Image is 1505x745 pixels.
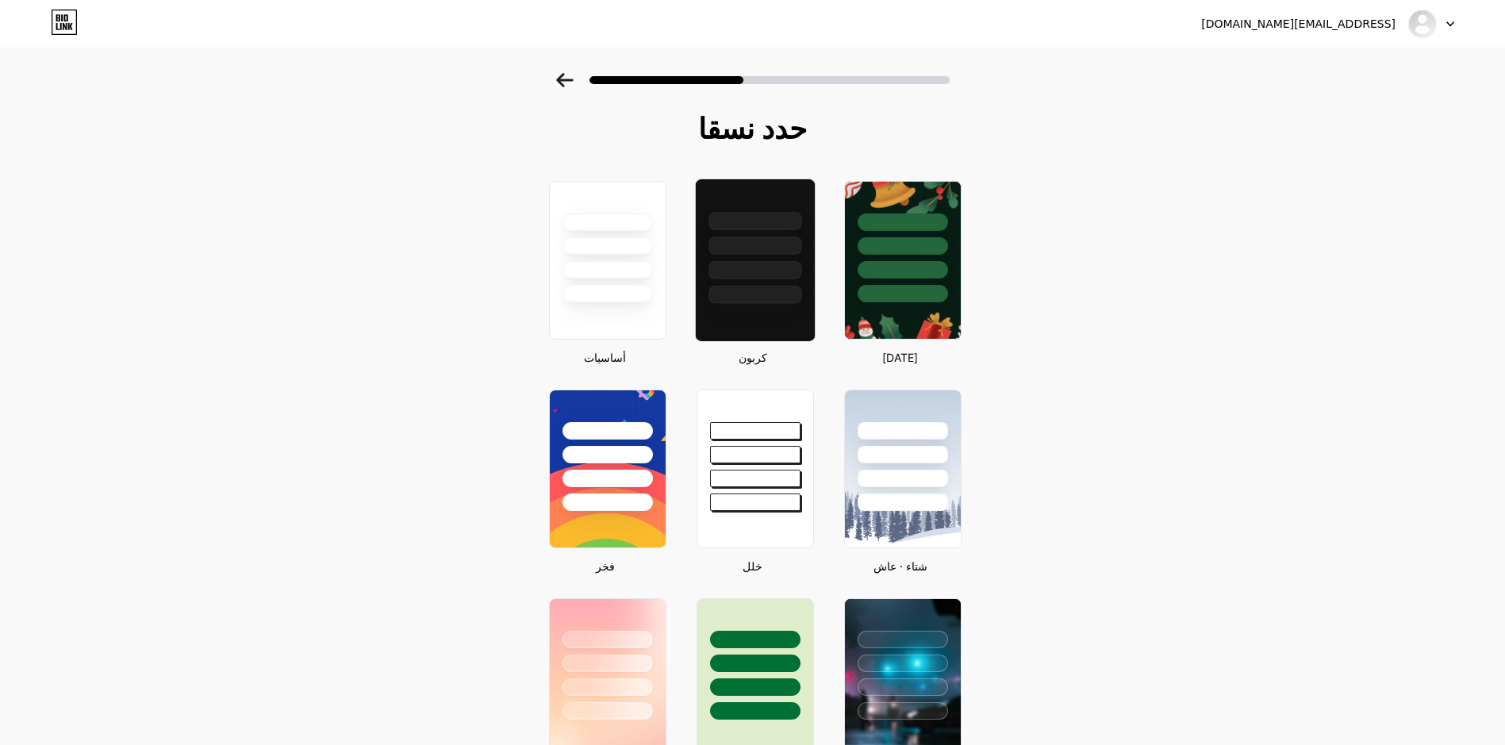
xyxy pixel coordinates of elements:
[544,558,666,574] div: فخر
[544,349,666,366] div: أساسيات
[1407,9,1438,39] img: العنكبوت اللاعب
[1201,16,1396,33] div: [EMAIL_ADDRESS][DOMAIN_NAME]
[839,558,962,574] div: شتاء · عاش
[692,349,814,366] div: كربون
[692,558,814,574] div: خلل
[839,349,962,366] div: [DATE]
[543,113,963,144] div: حدد نسقا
